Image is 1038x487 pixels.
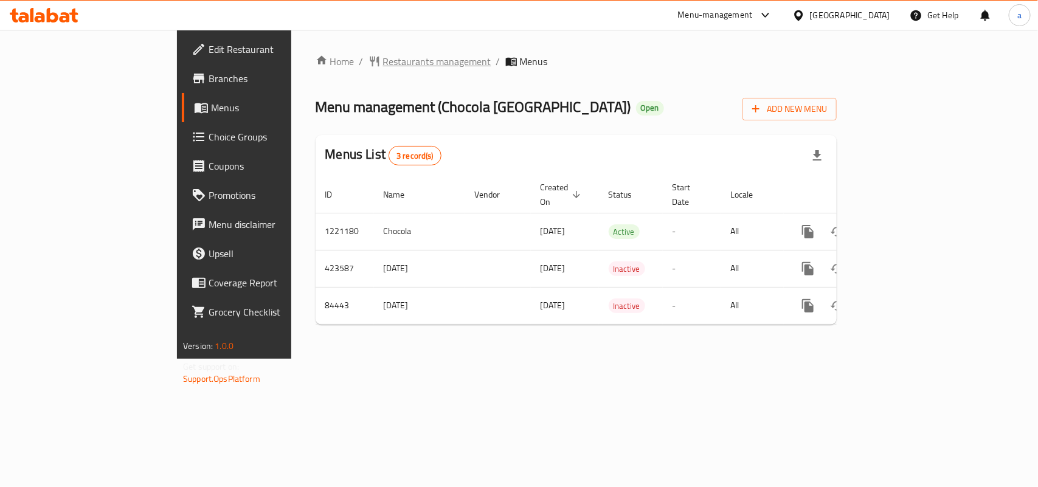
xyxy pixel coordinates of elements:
[609,299,645,313] span: Inactive
[721,250,784,287] td: All
[182,181,350,210] a: Promotions
[823,254,852,283] button: Change Status
[541,260,566,276] span: [DATE]
[742,98,837,120] button: Add New Menu
[209,188,341,202] span: Promotions
[209,275,341,290] span: Coverage Report
[183,338,213,354] span: Version:
[794,291,823,320] button: more
[325,145,441,165] h2: Menus List
[209,71,341,86] span: Branches
[182,239,350,268] a: Upsell
[374,250,465,287] td: [DATE]
[541,223,566,239] span: [DATE]
[609,225,640,239] span: Active
[182,93,350,122] a: Menus
[609,262,645,276] span: Inactive
[475,187,516,202] span: Vendor
[182,268,350,297] a: Coverage Report
[209,305,341,319] span: Grocery Checklist
[209,42,341,57] span: Edit Restaurant
[752,102,827,117] span: Add New Menu
[721,213,784,250] td: All
[673,180,707,209] span: Start Date
[209,130,341,144] span: Choice Groups
[1017,9,1022,22] span: a
[182,210,350,239] a: Menu disclaimer
[784,176,920,213] th: Actions
[389,146,441,165] div: Total records count
[209,159,341,173] span: Coupons
[389,150,441,162] span: 3 record(s)
[636,101,664,116] div: Open
[609,187,648,202] span: Status
[374,287,465,324] td: [DATE]
[496,54,500,69] li: /
[810,9,890,22] div: [GEOGRAPHIC_DATA]
[215,338,234,354] span: 1.0.0
[316,176,920,325] table: enhanced table
[211,100,341,115] span: Menus
[663,213,721,250] td: -
[609,261,645,276] div: Inactive
[541,180,584,209] span: Created On
[794,217,823,246] button: more
[663,250,721,287] td: -
[209,246,341,261] span: Upsell
[374,213,465,250] td: Chocola
[182,64,350,93] a: Branches
[182,297,350,326] a: Grocery Checklist
[609,224,640,239] div: Active
[636,103,664,113] span: Open
[359,54,364,69] li: /
[803,141,832,170] div: Export file
[316,54,837,69] nav: breadcrumb
[823,217,852,246] button: Change Status
[678,8,753,22] div: Menu-management
[182,151,350,181] a: Coupons
[520,54,548,69] span: Menus
[663,287,721,324] td: -
[368,54,491,69] a: Restaurants management
[316,93,631,120] span: Menu management ( Chocola [GEOGRAPHIC_DATA] )
[183,371,260,387] a: Support.OpsPlatform
[183,359,239,375] span: Get support on:
[541,297,566,313] span: [DATE]
[794,254,823,283] button: more
[325,187,348,202] span: ID
[721,287,784,324] td: All
[823,291,852,320] button: Change Status
[182,122,350,151] a: Choice Groups
[731,187,769,202] span: Locale
[182,35,350,64] a: Edit Restaurant
[209,217,341,232] span: Menu disclaimer
[384,187,421,202] span: Name
[383,54,491,69] span: Restaurants management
